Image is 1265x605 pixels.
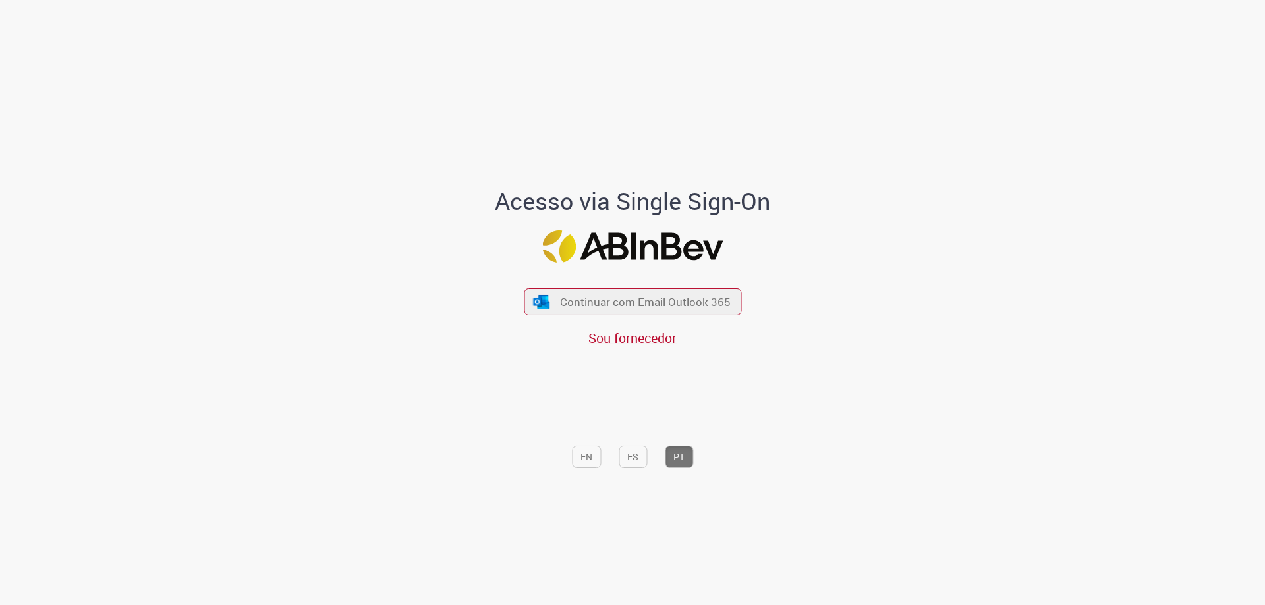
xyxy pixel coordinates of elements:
button: ES [619,446,647,468]
button: EN [572,446,601,468]
img: Logo ABInBev [542,230,723,263]
img: ícone Azure/Microsoft 360 [532,295,551,309]
button: ícone Azure/Microsoft 360 Continuar com Email Outlook 365 [524,288,741,315]
a: Sou fornecedor [588,329,677,347]
button: PT [665,446,693,468]
h1: Acesso via Single Sign-On [450,188,816,215]
span: Continuar com Email Outlook 365 [560,294,731,309]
